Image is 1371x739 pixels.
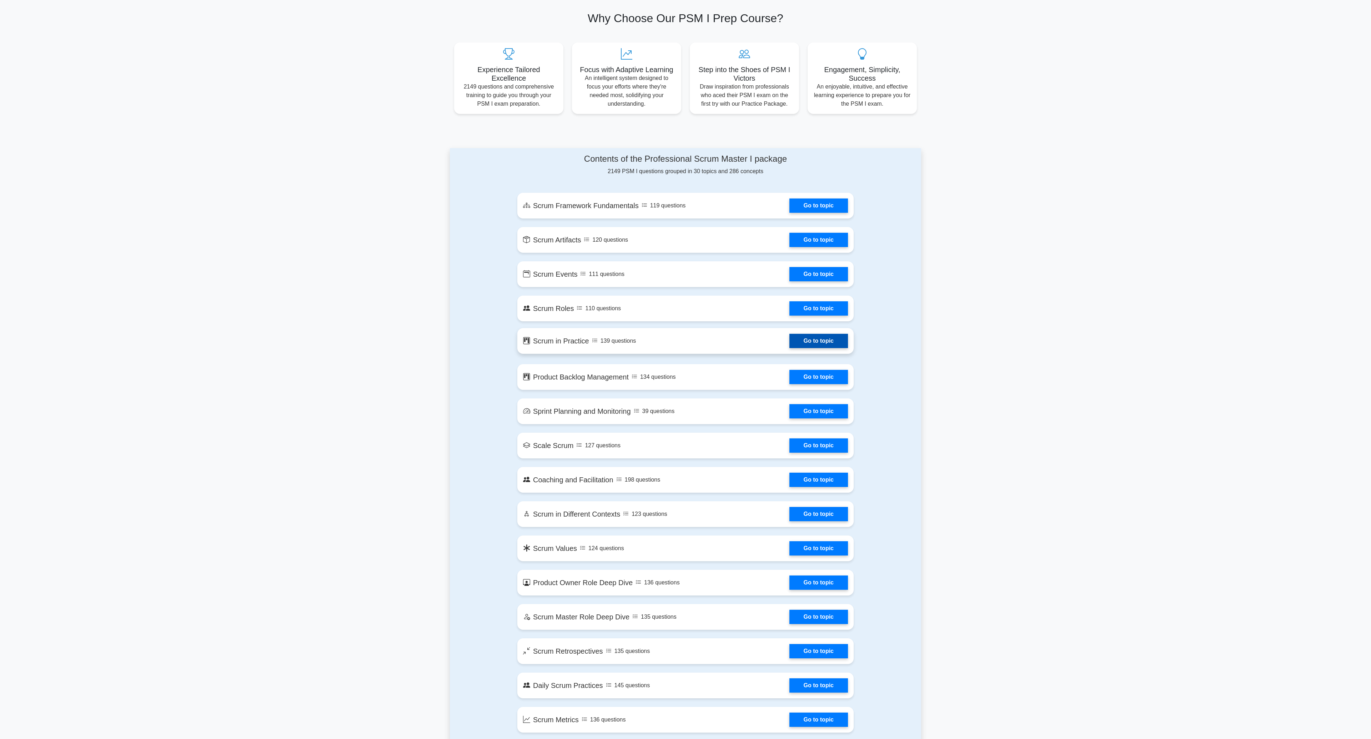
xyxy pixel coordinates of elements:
a: Go to topic [789,334,848,348]
p: Draw inspiration from professionals who aced their PSM I exam on the first try with our Practice ... [695,82,793,108]
h2: Why Choose Our PSM I Prep Course? [454,11,917,25]
a: Go to topic [789,644,848,658]
a: Go to topic [789,404,848,418]
a: Go to topic [789,713,848,727]
a: Go to topic [789,575,848,590]
a: Go to topic [789,678,848,693]
p: An enjoyable, intuitive, and effective learning experience to prepare you for the PSM I exam. [813,82,911,108]
a: Go to topic [789,541,848,555]
a: Go to topic [789,233,848,247]
div: 2149 PSM I questions grouped in 30 topics and 286 concepts [517,154,854,176]
a: Go to topic [789,267,848,281]
a: Go to topic [789,370,848,384]
h5: Experience Tailored Excellence [460,65,558,82]
a: Go to topic [789,473,848,487]
a: Go to topic [789,507,848,521]
h5: Engagement, Simplicity, Success [813,65,911,82]
a: Go to topic [789,198,848,213]
a: Go to topic [789,301,848,316]
a: Go to topic [789,610,848,624]
h5: Step into the Shoes of PSM I Victors [695,65,793,82]
h4: Contents of the Professional Scrum Master I package [517,154,854,164]
h5: Focus with Adaptive Learning [578,65,676,74]
p: 2149 questions and comprehensive training to guide you through your PSM I exam preparation. [460,82,558,108]
p: An intelligent system designed to focus your efforts where they're needed most, solidifying your ... [578,74,676,108]
a: Go to topic [789,438,848,453]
